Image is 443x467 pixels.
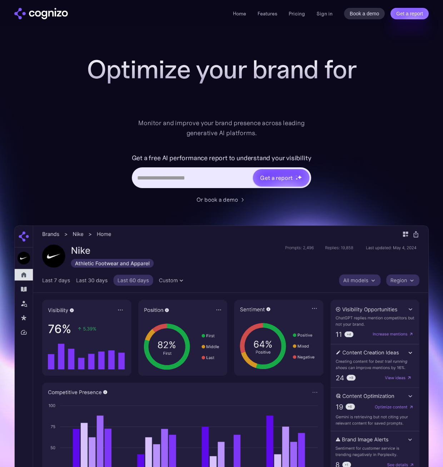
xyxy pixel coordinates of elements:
[233,10,246,17] a: Home
[295,175,297,176] img: star
[196,195,247,204] a: Or book a demo
[289,10,305,17] a: Pricing
[196,195,238,204] div: Or book a demo
[390,8,429,19] a: Get a report
[344,8,385,19] a: Book a demo
[14,8,68,19] a: home
[258,10,277,17] a: Features
[132,152,312,192] form: Hero URL Input Form
[260,173,292,182] div: Get a report
[134,118,309,138] div: Monitor and improve your brand presence across leading generative AI platforms.
[132,152,312,164] label: Get a free AI performance report to understand your visibility
[252,168,310,187] a: Get a reportstarstarstar
[297,175,302,180] img: star
[295,178,298,180] img: star
[14,8,68,19] img: cognizo logo
[79,55,364,84] h1: Optimize your brand for
[317,9,333,18] a: Sign in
